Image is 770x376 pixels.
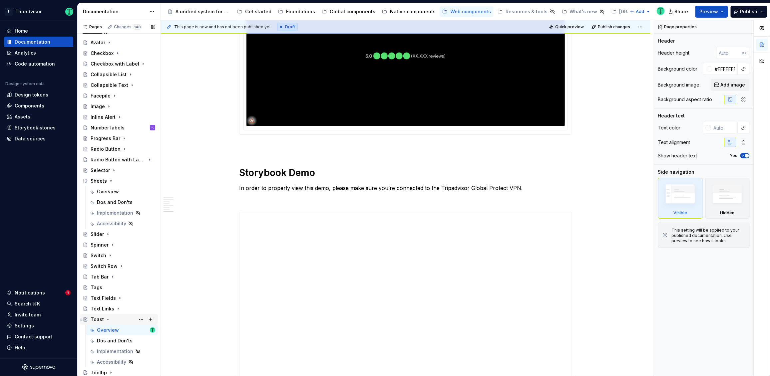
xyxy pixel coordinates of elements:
[91,263,118,270] div: Switch Row
[80,282,158,293] a: Tags
[658,96,712,103] div: Background aspect ratio
[91,274,109,280] div: Tab Bar
[239,184,572,192] p: In order to properly view this demo, please make sure you’re connected to the Tripadvisor Global ...
[91,124,125,131] div: Number labels
[609,6,684,17] a: [DRAFT] DO-NOT-DELETE [PERSON_NAME] test - DS viewer
[97,188,119,195] div: Overview
[506,8,548,15] div: Resources & tools
[86,325,158,335] a: OverviewThomas Dittmer
[658,82,700,88] div: Background image
[4,100,73,111] a: Components
[15,311,41,318] div: Invite team
[716,47,742,59] input: Auto
[1,4,76,19] button: TTripadvisorThomas Dittmer
[4,111,73,122] a: Assets
[555,24,584,30] span: Quick preview
[4,26,73,36] a: Home
[86,208,158,218] a: Implementation
[83,24,102,30] div: Pages
[628,7,653,16] button: Add
[86,357,158,367] a: Accessibility
[234,6,274,17] a: Get started
[658,50,690,56] div: Header height
[97,337,133,344] div: Dos and Don'ts
[5,81,45,87] div: Design system data
[245,8,271,15] div: Get started
[705,178,750,219] div: Hidden
[711,79,750,91] button: Add image
[91,146,121,152] div: Radio Button
[83,8,146,15] div: Documentation
[658,178,703,219] div: Visible
[86,197,158,208] a: Dos and Don'ts
[619,8,674,15] div: [DRAFT] DO-NOT-DELETE [PERSON_NAME] test - DS viewer
[97,327,119,333] div: Overview
[91,369,107,376] div: Tooltip
[15,113,30,120] div: Assets
[80,261,158,272] a: Switch Row
[675,8,688,15] span: Share
[495,6,558,17] a: Resources & tools
[379,6,438,17] a: Native components
[91,71,127,78] div: Collapsible List
[15,124,56,131] div: Storybook stories
[86,335,158,346] a: Dos and Don'ts
[15,344,25,351] div: Help
[721,82,745,88] span: Add image
[5,8,13,16] div: T
[589,22,633,32] button: Publish changes
[91,252,106,259] div: Switch
[91,242,109,248] div: Spinner
[65,290,71,295] span: 1
[15,135,46,142] div: Data sources
[150,327,155,333] img: Thomas Dittmer
[319,6,378,17] a: Global components
[176,8,230,15] div: A unified system for every journey.
[91,156,146,163] div: Radio Button with Label
[15,28,28,34] div: Home
[80,48,158,59] a: Checkbox
[275,6,318,17] a: Foundations
[91,114,116,120] div: Inline Alert
[80,112,158,122] a: Inline Alert
[673,210,687,216] div: Visible
[4,90,73,100] a: Design tokens
[658,152,697,159] div: Show header text
[559,6,607,17] a: What's new
[80,165,158,176] a: Selector
[695,6,728,18] button: Preview
[286,8,315,15] div: Foundations
[80,293,158,303] a: Text Fields
[22,364,55,371] svg: Supernova Logo
[91,316,104,323] div: Toast
[658,66,698,72] div: Background color
[15,8,42,15] div: Tripadvisor
[91,93,111,99] div: Facepile
[80,133,158,144] a: Progress Bar
[665,6,693,18] button: Share
[658,38,675,44] div: Header
[80,176,158,186] a: Sheets
[4,133,73,144] a: Data sources
[730,153,738,158] label: Yes
[740,8,758,15] span: Publish
[91,231,104,238] div: Slider
[4,331,73,342] button: Contact support
[80,240,158,250] a: Spinner
[4,298,73,309] button: Search ⌘K
[91,284,102,291] div: Tags
[97,220,126,227] div: Accessibility
[91,167,110,174] div: Selector
[86,186,158,197] a: Overview
[4,48,73,58] a: Analytics
[80,272,158,282] a: Tab Bar
[165,6,233,17] a: A unified system for every journey.
[80,303,158,314] a: Text Links
[636,9,644,14] span: Add
[91,135,120,142] div: Progress Bar
[742,50,747,56] p: px
[91,305,114,312] div: Text Links
[80,37,158,48] a: Avatar
[711,122,738,134] input: Auto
